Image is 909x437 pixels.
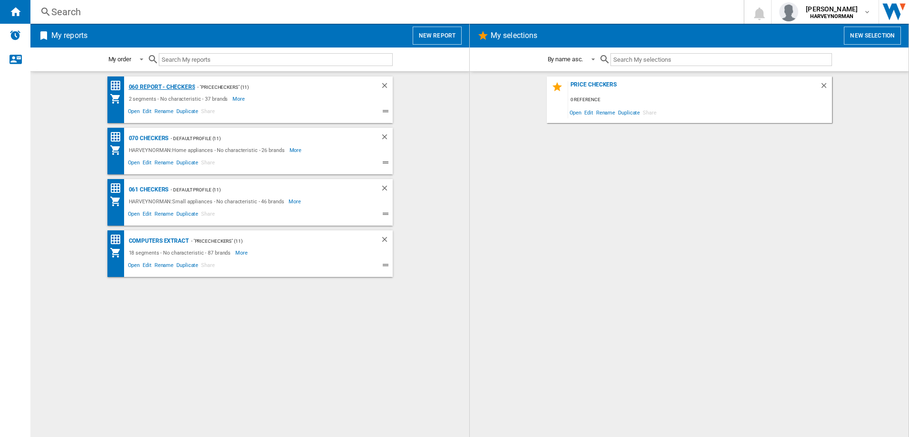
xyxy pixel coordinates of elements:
[380,235,393,247] div: Delete
[200,261,216,272] span: Share
[126,133,169,144] div: 070 Checkers
[289,196,302,207] span: More
[810,13,854,19] b: HARVEYNORMAN
[126,209,142,221] span: Open
[548,56,583,63] div: By name asc.
[175,158,200,170] span: Duplicate
[110,144,126,156] div: My Assortment
[126,107,142,118] span: Open
[126,261,142,272] span: Open
[617,106,641,119] span: Duplicate
[126,144,290,156] div: HARVEYNORMAN:Home appliances - No characteristic - 26 brands
[110,247,126,258] div: My Assortment
[126,93,233,104] div: 2 segments - No characteristic - 37 brands
[200,209,216,221] span: Share
[380,81,393,93] div: Delete
[141,158,153,170] span: Edit
[153,158,175,170] span: Rename
[232,93,246,104] span: More
[568,94,832,106] div: 0 reference
[568,106,583,119] span: Open
[126,196,289,207] div: HARVEYNORMAN:Small appliances - No characteristic - 46 brands
[189,235,361,247] div: - "PriceCheckers" (11)
[49,27,89,45] h2: My reports
[806,4,858,14] span: [PERSON_NAME]
[168,184,361,196] div: - Default profile (11)
[820,81,832,94] div: Delete
[641,106,658,119] span: Share
[413,27,462,45] button: New report
[290,144,303,156] span: More
[195,81,361,93] div: - "PriceCheckers" (11)
[141,107,153,118] span: Edit
[175,107,200,118] span: Duplicate
[779,2,798,21] img: profile.jpg
[51,5,719,19] div: Search
[583,106,595,119] span: Edit
[108,56,131,63] div: My order
[568,81,820,94] div: Price Checkers
[153,209,175,221] span: Rename
[141,261,153,272] span: Edit
[110,93,126,104] div: My Assortment
[175,261,200,272] span: Duplicate
[126,247,236,258] div: 18 segments - No characteristic - 87 brands
[610,53,832,66] input: Search My selections
[489,27,539,45] h2: My selections
[380,184,393,196] div: Delete
[110,182,126,194] div: Price Matrix
[153,261,175,272] span: Rename
[110,234,126,246] div: Price Matrix
[168,133,361,144] div: - Default profile (11)
[141,209,153,221] span: Edit
[126,158,142,170] span: Open
[175,209,200,221] span: Duplicate
[126,235,189,247] div: Computers extract
[235,247,249,258] span: More
[595,106,617,119] span: Rename
[159,53,393,66] input: Search My reports
[153,107,175,118] span: Rename
[10,29,21,41] img: alerts-logo.svg
[200,158,216,170] span: Share
[126,184,169,196] div: 061 Checkers
[110,80,126,92] div: Price Matrix
[126,81,195,93] div: 060 report - Checkers
[200,107,216,118] span: Share
[110,131,126,143] div: Price Matrix
[380,133,393,144] div: Delete
[844,27,901,45] button: New selection
[110,196,126,207] div: My Assortment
